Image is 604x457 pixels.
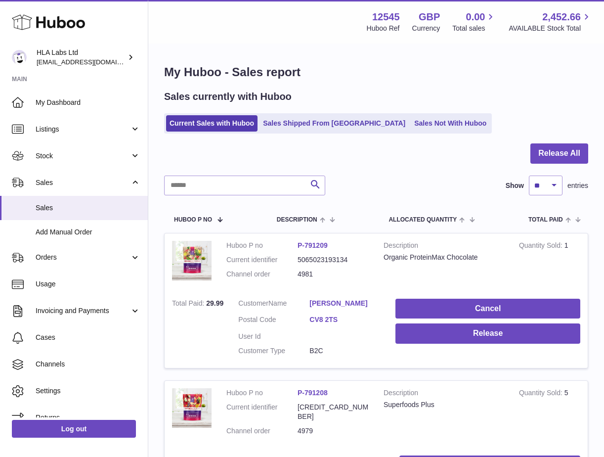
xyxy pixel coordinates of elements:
span: Cases [36,333,140,342]
h2: Sales currently with Huboo [164,90,292,103]
a: P-791208 [298,389,328,397]
strong: Total Paid [172,299,206,310]
div: Huboo Ref [367,24,400,33]
a: Current Sales with Huboo [166,115,258,132]
dt: Huboo P no [226,241,298,250]
label: Show [506,181,524,190]
strong: Quantity Sold [519,389,564,399]
img: clinton@newgendirect.com [12,50,27,65]
dt: Channel order [226,270,298,279]
td: 1 [512,233,588,291]
span: Invoicing and Payments [36,306,130,316]
a: 2,452.66 AVAILABLE Stock Total [509,10,592,33]
dt: User Id [238,332,309,341]
dd: 5065023193134 [298,255,369,265]
strong: 12545 [372,10,400,24]
dd: [CREDIT_CARD_NUMBER] [298,403,369,421]
dt: Postal Code [238,315,309,327]
dt: Name [238,299,309,311]
a: 0.00 Total sales [452,10,496,33]
dt: Current identifier [226,255,298,265]
span: Total paid [528,217,563,223]
span: Stock [36,151,130,161]
dt: Huboo P no [226,388,298,398]
span: Add Manual Order [36,228,140,237]
strong: GBP [419,10,440,24]
img: 125451756937823.jpg [172,388,212,428]
img: 125451756940624.jpg [172,241,212,280]
span: Settings [36,386,140,396]
dt: Customer Type [238,346,309,356]
span: Orders [36,253,130,262]
dd: B2C [309,346,381,356]
a: [PERSON_NAME] [309,299,381,308]
span: Sales [36,178,130,187]
span: Total sales [452,24,496,33]
span: ALLOCATED Quantity [388,217,457,223]
a: P-791209 [298,241,328,249]
span: [EMAIL_ADDRESS][DOMAIN_NAME] [37,58,145,66]
strong: Description [384,241,504,253]
span: 0.00 [466,10,485,24]
button: Release [395,323,580,344]
button: Cancel [395,299,580,319]
dd: 4979 [298,426,369,436]
button: Release All [530,143,588,164]
span: 29.99 [206,299,223,307]
div: Organic ProteinMax Chocolate [384,253,504,262]
span: 2,452.66 [542,10,581,24]
a: Sales Shipped From [GEOGRAPHIC_DATA] [259,115,409,132]
span: Listings [36,125,130,134]
span: Returns [36,413,140,422]
h1: My Huboo - Sales report [164,64,588,80]
strong: Quantity Sold [519,241,564,252]
span: AVAILABLE Stock Total [509,24,592,33]
strong: Description [384,388,504,400]
span: Description [277,217,317,223]
span: Sales [36,203,140,213]
div: HLA Labs Ltd [37,48,126,67]
span: entries [567,181,588,190]
span: My Dashboard [36,98,140,107]
a: Sales Not With Huboo [411,115,490,132]
a: CV8 2TS [309,315,381,324]
dt: Channel order [226,426,298,436]
div: Superfoods Plus [384,400,504,410]
span: Huboo P no [174,217,212,223]
dd: 4981 [298,270,369,279]
span: Usage [36,279,140,289]
td: 5 [512,381,588,448]
span: Customer [238,299,268,307]
a: Log out [12,420,136,438]
span: Channels [36,360,140,369]
dt: Current identifier [226,403,298,421]
div: Currency [412,24,440,33]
